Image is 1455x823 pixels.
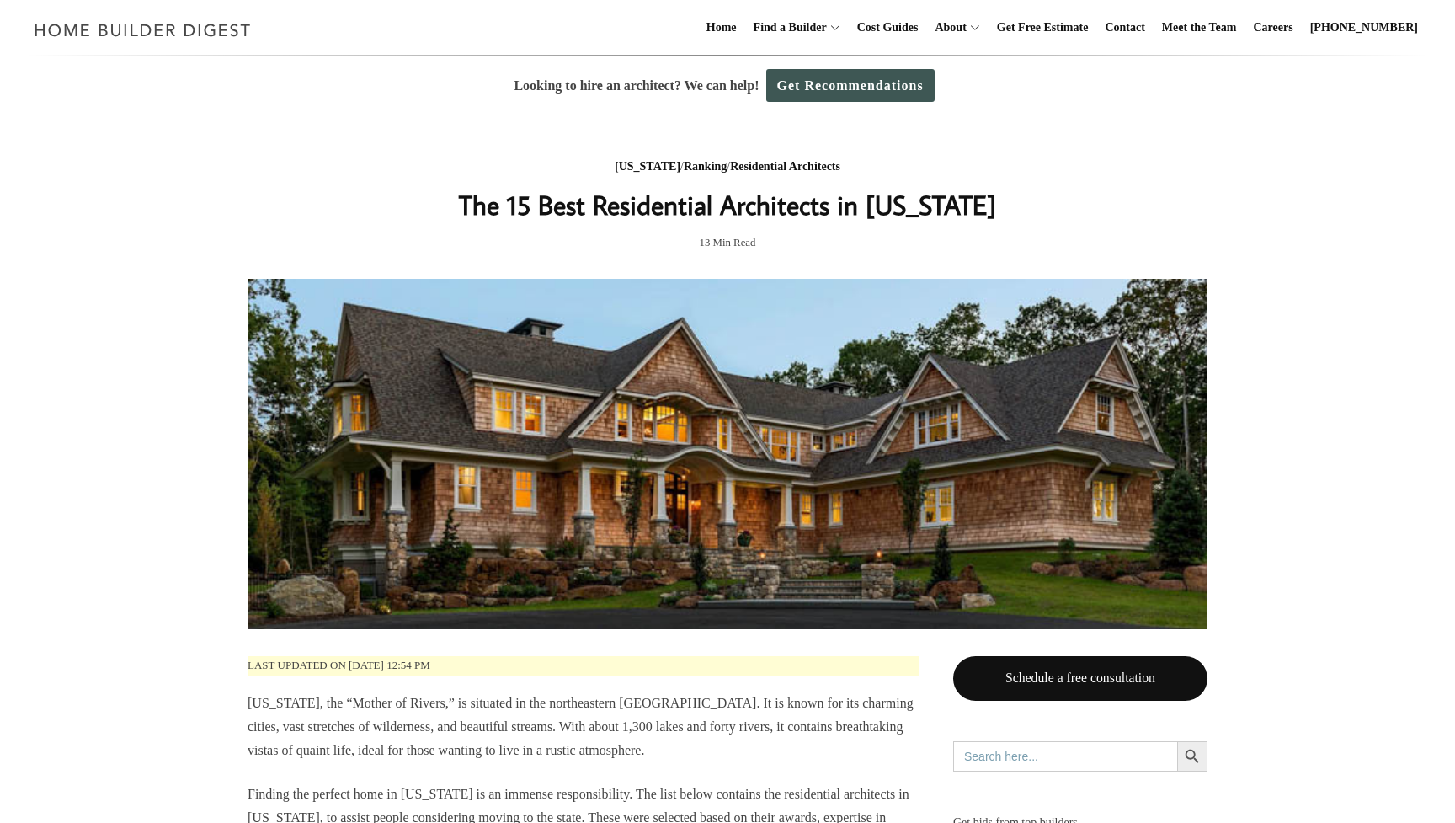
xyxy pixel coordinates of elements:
[990,1,1095,55] a: Get Free Estimate
[1303,1,1425,55] a: [PHONE_NUMBER]
[928,1,966,55] a: About
[700,233,756,252] span: 13 Min Read
[730,160,840,173] a: Residential Architects
[248,696,914,757] span: [US_STATE], the “Mother of Rivers,” is situated in the northeastern [GEOGRAPHIC_DATA]. It is know...
[766,69,935,102] a: Get Recommendations
[27,13,258,46] img: Home Builder Digest
[1247,1,1300,55] a: Careers
[747,1,827,55] a: Find a Builder
[615,160,680,173] a: [US_STATE]
[392,157,1063,178] div: / /
[1155,1,1244,55] a: Meet the Team
[1098,1,1151,55] a: Contact
[700,1,743,55] a: Home
[1183,747,1202,766] svg: Search
[850,1,925,55] a: Cost Guides
[684,160,727,173] a: Ranking
[392,184,1063,225] h1: The 15 Best Residential Architects in [US_STATE]
[953,656,1207,701] a: Schedule a free consultation
[953,741,1177,772] input: Search here...
[248,656,919,676] p: Last updated on [DATE] 12:54 pm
